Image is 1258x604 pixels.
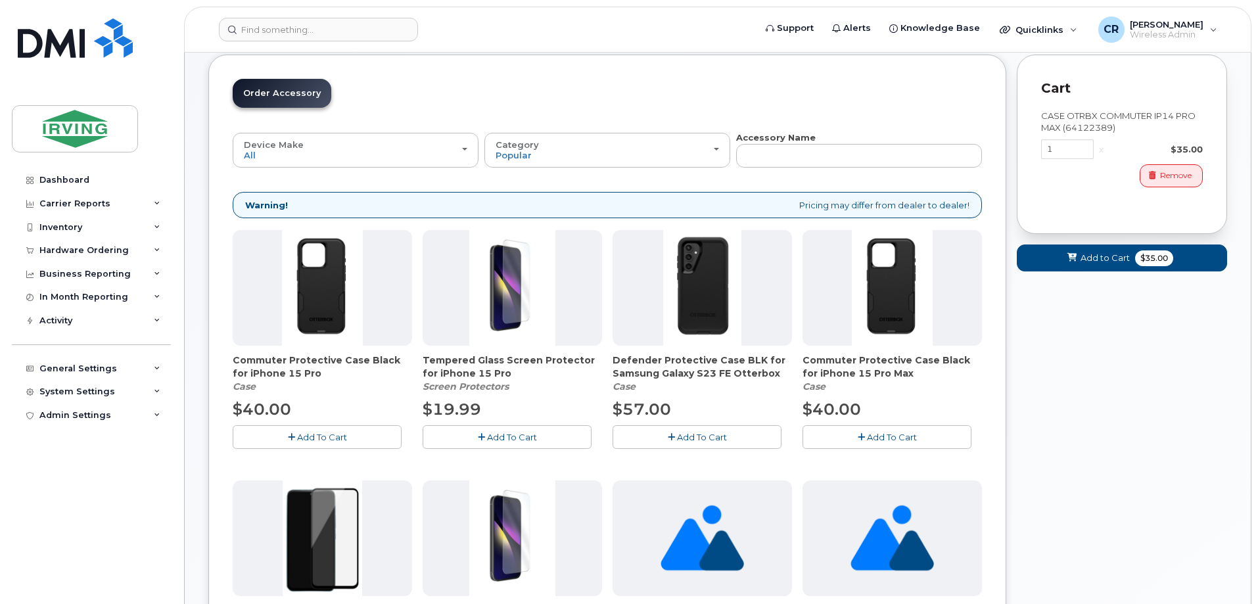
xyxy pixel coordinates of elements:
img: MicrosoftTeams-image__10_.png [852,230,933,346]
span: [PERSON_NAME] [1130,19,1203,30]
em: Case [803,381,826,392]
span: Alerts [843,22,871,35]
span: Add To Cart [867,432,917,442]
span: Add To Cart [297,432,347,442]
div: Crystal Rowe [1089,16,1226,43]
div: $35.00 [1109,143,1203,156]
span: Remove [1160,170,1192,181]
button: Add to Cart $35.00 [1017,244,1227,271]
span: Defender Protective Case BLK for Samsung Galaxy S23 FE Otterbox [613,354,792,380]
span: All [244,150,256,160]
img: image__13_.png [663,230,741,346]
span: Commuter Protective Case Black for iPhone 15 Pro [233,354,412,380]
input: Find something... [219,18,418,41]
div: Pricing may differ from dealer to dealer! [233,192,982,219]
span: Add To Cart [677,432,727,442]
img: image__14_.png [283,480,363,596]
span: Add To Cart [487,432,537,442]
strong: Warning! [245,199,288,212]
button: Add To Cart [423,425,592,448]
img: MicrosoftTeams-image__13_.png [469,480,555,596]
span: Wireless Admin [1130,30,1203,40]
img: no_image_found-2caef05468ed5679b831cfe6fc140e25e0c280774317ffc20a367ab7fd17291e.png [850,480,934,596]
div: Defender Protective Case BLK for Samsung Galaxy S23 FE Otterbox [613,354,792,393]
div: Commuter Protective Case Black for iPhone 15 Pro Max [803,354,982,393]
span: Popular [496,150,532,160]
button: Add To Cart [803,425,971,448]
strong: Accessory Name [736,132,816,143]
button: Add To Cart [233,425,402,448]
a: Alerts [823,15,880,41]
div: Commuter Protective Case Black for iPhone 15 Pro [233,354,412,393]
span: Tempered Glass Screen Protector for iPhone 15 Pro [423,354,602,380]
span: CR [1104,22,1119,37]
button: Add To Cart [613,425,781,448]
span: $19.99 [423,400,481,419]
em: Screen Protectors [423,381,509,392]
span: $35.00 [1135,250,1173,266]
img: no_image_found-2caef05468ed5679b831cfe6fc140e25e0c280774317ffc20a367ab7fd17291e.png [661,480,744,596]
button: Device Make All [233,133,478,167]
span: $57.00 [613,400,671,419]
div: x [1094,143,1109,156]
span: Add to Cart [1081,252,1130,264]
span: Order Accessory [243,88,321,98]
span: $40.00 [233,400,291,419]
span: Category [496,139,539,150]
p: Cart [1041,79,1203,98]
a: Knowledge Base [880,15,989,41]
div: CASE OTRBX COMMUTER IP14 PRO MAX (64122389) [1041,110,1203,134]
span: $40.00 [803,400,861,419]
a: Support [757,15,823,41]
em: Case [233,381,256,392]
span: Support [777,22,814,35]
button: Remove [1140,164,1203,187]
div: Quicklinks [990,16,1086,43]
span: Knowledge Base [900,22,980,35]
div: Tempered Glass Screen Protector for iPhone 15 Pro [423,354,602,393]
em: Case [613,381,636,392]
span: Device Make [244,139,304,150]
img: MicrosoftTeams-image__10_.png [282,230,363,346]
button: Category Popular [484,133,730,167]
span: Quicklinks [1015,24,1063,35]
span: Commuter Protective Case Black for iPhone 15 Pro Max [803,354,982,380]
img: MicrosoftTeams-image__13_.png [469,230,555,346]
